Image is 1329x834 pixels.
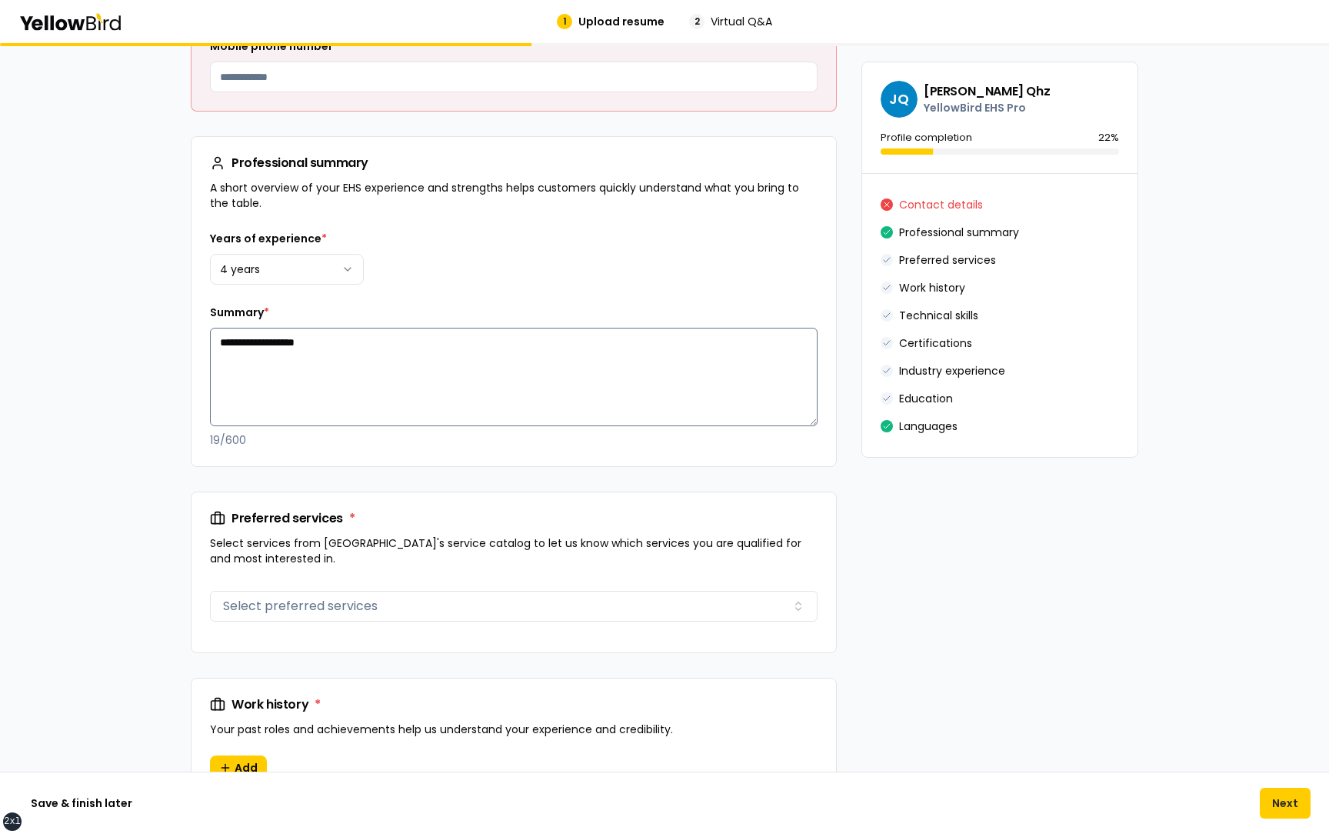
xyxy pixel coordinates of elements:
[210,756,267,780] button: Add
[881,130,972,145] p: Profile completion
[899,386,953,411] button: Education
[210,180,818,211] p: A short overview of your EHS experience and strengths helps customers quickly understand what you...
[231,699,308,711] span: Work history
[899,220,1019,245] button: Professional summary
[231,512,343,525] span: Preferred services
[18,788,145,819] button: Save & finish later
[899,248,996,272] button: Preferred services
[1098,130,1119,145] p: 22 %
[711,14,772,29] span: Virtual Q&A
[899,359,1005,383] button: Industry experience
[924,100,1050,115] p: YellowBird EHS Pro
[557,14,572,29] div: 1
[210,231,327,246] label: Years of experience
[578,14,664,29] span: Upload resume
[899,414,958,439] button: Languages
[899,303,978,328] button: Technical skills
[899,331,972,355] button: Certifications
[210,722,818,737] p: Your past roles and achievements help us understand your experience and credibility.
[210,432,818,448] p: 19 / 600
[210,535,818,566] p: Select services from [GEOGRAPHIC_DATA]'s service catalog to let us know which services you are qu...
[210,305,269,320] label: Summary
[899,192,983,217] button: Contact details
[231,157,368,169] div: Professional summary
[4,816,21,828] div: 2xl
[210,38,338,54] label: Mobile phone number
[1260,788,1311,819] button: Next
[210,591,818,622] button: Select preferred services
[924,83,1050,100] h3: [PERSON_NAME] Qhz
[689,14,704,29] div: 2
[881,81,918,118] span: JQ
[235,760,258,776] span: Add
[899,275,965,300] button: Work history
